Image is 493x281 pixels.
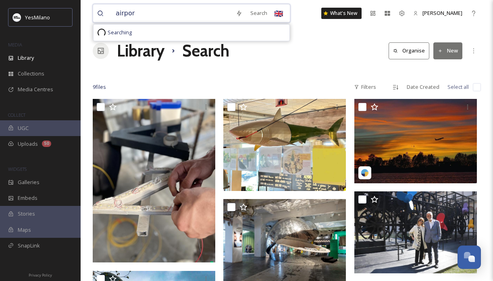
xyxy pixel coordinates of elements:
div: 🇬🇧 [271,6,286,21]
button: Organise [389,42,429,59]
h1: Search [182,39,229,63]
a: [PERSON_NAME] [409,5,466,21]
span: [PERSON_NAME] [422,9,462,17]
span: Uploads [18,140,38,148]
img: 9bbe9b785af1c98e4a4658fed7242b5cc2b99c7f6751919f1fab66c93bac23e8.jpg [354,191,477,273]
span: Searching [108,29,132,36]
span: Galleries [18,178,40,186]
span: Maps [18,226,31,234]
span: COLLECT [8,112,25,118]
span: MEDIA [8,42,22,48]
input: Search your library [112,4,232,22]
span: 9 file s [93,83,106,91]
button: Open Chat [458,245,481,269]
a: Organise [389,42,433,59]
span: SnapLink [18,242,40,250]
a: Library [117,39,164,63]
span: Select all [447,83,469,91]
span: Stories [18,210,35,218]
span: Collections [18,70,44,78]
div: Filters [350,79,380,95]
img: 1793992f8797e17b0205cc4579043965aa43daf42622065f835fbed317b9c89c.jpg [223,199,346,281]
span: Privacy Policy [29,273,52,278]
span: Media Centres [18,86,53,93]
span: WIDGETS [8,166,27,172]
img: cri_pastori-20200623-110305.jpg [354,99,477,183]
img: Logo%20YesMilano%40150x.png [13,13,21,21]
div: Search [246,5,271,21]
span: Library [18,54,34,62]
img: 1429e060431ab3eca781e40c7fc4053b2a15e8bca1bb26babafb889c070735d5.jpg [93,99,215,262]
a: Privacy Policy [29,270,52,279]
span: Embeds [18,194,37,202]
div: 50 [42,140,51,147]
div: Date Created [403,79,443,95]
span: UGC [18,124,29,132]
span: YesMilano [25,14,50,21]
a: What's New [321,8,362,19]
img: snapsea-logo.png [361,169,369,177]
img: 8076717ceda307ddc69c4f2c83d1842facf5bb49c115a6c3847f0361667da9d5.jpg [223,99,346,191]
button: New [433,42,462,59]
